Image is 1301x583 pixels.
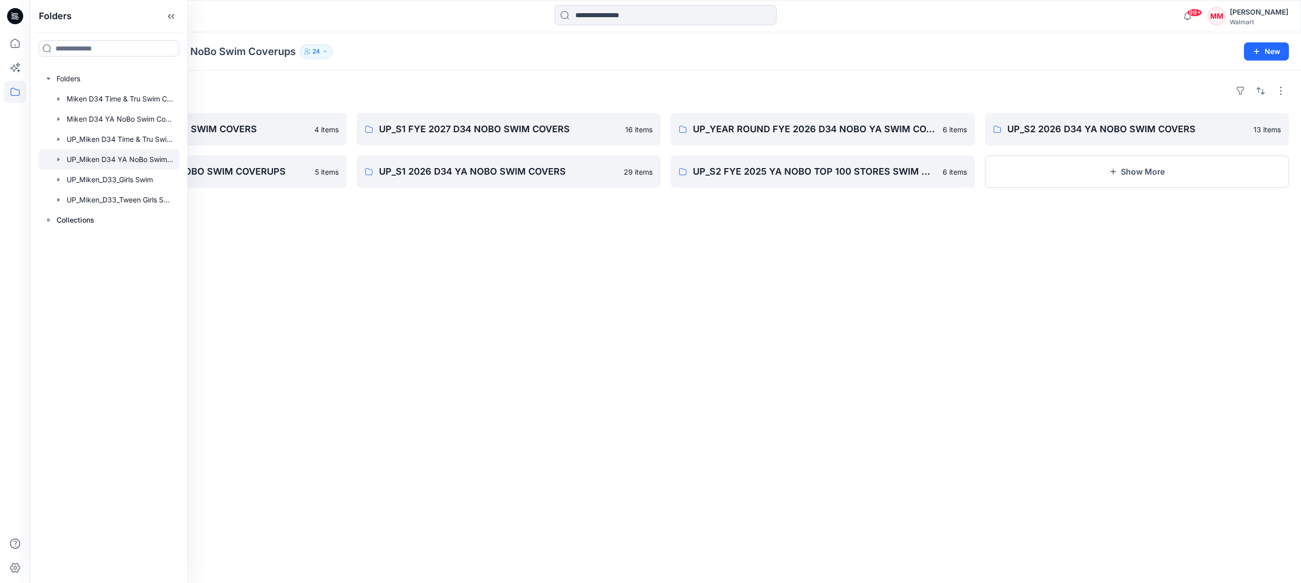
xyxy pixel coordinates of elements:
p: 4 items [314,124,339,135]
p: UP_S1 2026 D34 YA NOBO SWIM COVERS [379,165,618,179]
div: MM [1208,7,1226,25]
p: 24 [312,46,320,57]
a: UP_S3 FYE 2026 D34 YA NOBO SWIM COVERUPS5 items [42,155,347,188]
a: UP_S1 FYE 2027 D34 NOBO SWIM COVERS16 items [357,113,661,145]
button: New [1244,42,1289,61]
p: Collections [57,214,94,226]
p: 6 items [943,167,967,177]
div: Walmart [1230,18,1288,26]
p: 16 items [625,124,653,135]
div: [PERSON_NAME] [1230,6,1288,18]
a: UP_S2 FYE 2027 D34 NOBO SWIM COVERS4 items [42,113,347,145]
a: UP_S1 2026 D34 YA NOBO SWIM COVERS29 items [357,155,661,188]
p: 29 items [624,167,653,177]
span: 99+ [1187,9,1202,17]
p: UP_S2 2026 D34 YA NOBO SWIM COVERS [1007,122,1248,136]
p: 5 items [315,167,339,177]
a: UP_S2 2026 D34 YA NOBO SWIM COVERS13 items [985,113,1289,145]
p: UP_S2 FYE 2025 YA NOBO TOP 100 STORES SWIM COVERUPS MIKEN [693,165,937,179]
p: UP_S1 FYE 2027 D34 NOBO SWIM COVERS [379,122,620,136]
button: Show More [985,155,1289,188]
p: 13 items [1254,124,1281,135]
button: 24 [300,44,333,59]
a: UP_S2 FYE 2025 YA NOBO TOP 100 STORES SWIM COVERUPS MIKEN6 items [671,155,975,188]
a: UP_YEAR ROUND FYE 2026 D34 NOBO YA SWIM COVERS6 items [671,113,975,145]
p: UP_Miken D34 YA NoBo Swim Coverups [100,44,296,59]
p: 6 items [943,124,967,135]
p: UP_YEAR ROUND FYE 2026 D34 NOBO YA SWIM COVERS [693,122,937,136]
